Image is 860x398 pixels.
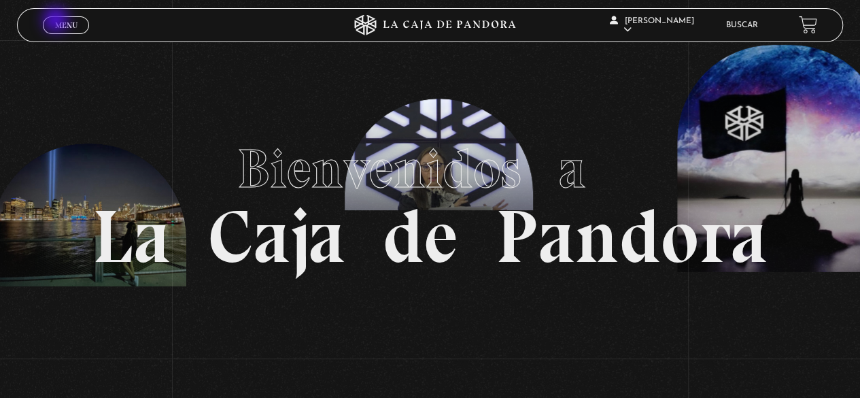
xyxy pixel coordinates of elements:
span: [PERSON_NAME] [610,17,694,34]
h1: La Caja de Pandora [92,125,768,274]
a: Buscar [726,21,758,29]
span: Cerrar [50,32,82,42]
span: Bienvenidos a [237,136,623,201]
span: Menu [55,21,78,29]
a: View your shopping cart [799,16,817,34]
